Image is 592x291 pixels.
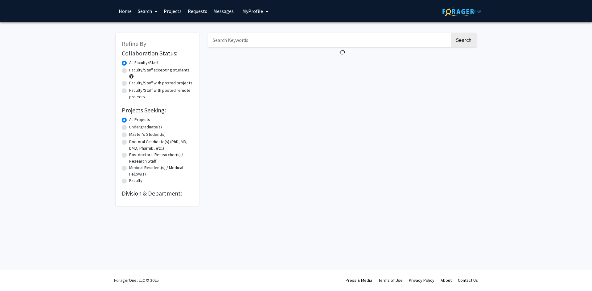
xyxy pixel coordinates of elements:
[441,277,452,283] a: About
[442,7,481,16] img: ForagerOne Logo
[242,8,263,14] span: My Profile
[114,269,159,291] div: ForagerOne, LLC © 2025
[208,58,476,72] nav: Page navigation
[129,152,193,164] label: Postdoctoral Researcher(s) / Research Staff
[129,67,190,73] label: Faculty/Staff accepting students
[122,107,193,114] h2: Projects Seeking:
[346,277,372,283] a: Press & Media
[208,33,450,47] input: Search Keywords
[185,0,210,22] a: Requests
[122,40,146,47] span: Refine By
[135,0,161,22] a: Search
[409,277,434,283] a: Privacy Policy
[122,50,193,57] h2: Collaboration Status:
[129,124,162,130] label: Undergraduate(s)
[129,131,166,138] label: Master's Student(s)
[129,164,193,177] label: Medical Resident(s) / Medical Fellow(s)
[210,0,237,22] a: Messages
[129,59,158,66] label: All Faculty/Staff
[129,80,192,86] label: Faculty/Staff with posted projects
[122,190,193,197] h2: Division & Department:
[451,33,476,47] button: Search
[129,177,142,184] label: Faculty
[129,87,193,100] label: Faculty/Staff with posted remote projects
[378,277,403,283] a: Terms of Use
[161,0,185,22] a: Projects
[129,116,150,123] label: All Projects
[458,277,478,283] a: Contact Us
[337,47,348,58] img: Loading
[129,139,193,152] label: Doctoral Candidate(s) (PhD, MD, DMD, PharmD, etc.)
[116,0,135,22] a: Home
